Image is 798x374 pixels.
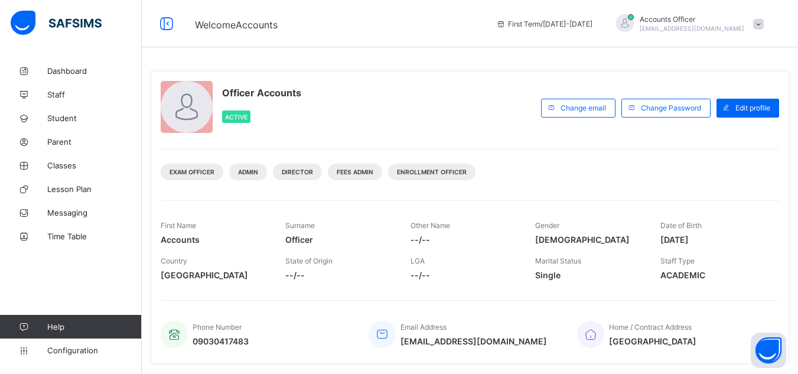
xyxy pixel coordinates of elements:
[47,90,142,99] span: Staff
[161,235,268,245] span: Accounts
[397,168,467,175] span: Enrollment Officer
[170,168,214,175] span: Exam Officer
[641,103,701,112] span: Change Password
[238,168,258,175] span: Admin
[47,322,141,331] span: Help
[535,235,642,245] span: [DEMOGRAPHIC_DATA]
[411,221,450,230] span: Other Name
[47,161,142,170] span: Classes
[47,137,142,147] span: Parent
[222,87,301,99] span: Officer Accounts
[195,19,278,31] span: Welcome Accounts
[47,208,142,217] span: Messaging
[161,256,187,265] span: Country
[496,19,592,28] span: session/term information
[751,333,786,368] button: Open asap
[535,270,642,280] span: Single
[535,256,581,265] span: Marital Status
[660,270,767,280] span: ACADEMIC
[282,168,313,175] span: Director
[660,235,767,245] span: [DATE]
[604,14,770,34] div: AccountsOfficer
[285,256,333,265] span: State of Origin
[161,221,196,230] span: First Name
[411,270,517,280] span: --/--
[193,323,242,331] span: Phone Number
[640,25,744,32] span: [EMAIL_ADDRESS][DOMAIN_NAME]
[735,103,770,112] span: Edit profile
[640,15,744,24] span: Accounts Officer
[285,270,392,280] span: --/--
[535,221,559,230] span: Gender
[609,323,692,331] span: Home / Contract Address
[161,270,268,280] span: [GEOGRAPHIC_DATA]
[411,235,517,245] span: --/--
[47,346,141,355] span: Configuration
[337,168,373,175] span: Fees Admin
[47,232,142,241] span: Time Table
[225,113,247,121] span: Active
[609,336,696,346] span: [GEOGRAPHIC_DATA]
[47,113,142,123] span: Student
[47,66,142,76] span: Dashboard
[400,323,447,331] span: Email Address
[660,221,702,230] span: Date of Birth
[411,256,425,265] span: LGA
[193,336,249,346] span: 09030417483
[47,184,142,194] span: Lesson Plan
[561,103,606,112] span: Change email
[400,336,547,346] span: [EMAIL_ADDRESS][DOMAIN_NAME]
[11,11,102,35] img: safsims
[285,235,392,245] span: Officer
[660,256,695,265] span: Staff Type
[285,221,315,230] span: Surname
